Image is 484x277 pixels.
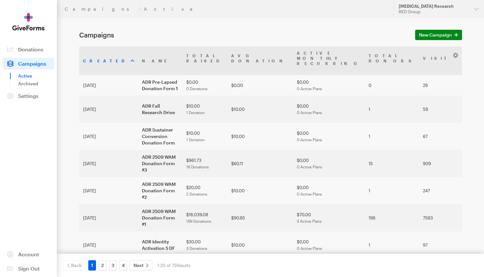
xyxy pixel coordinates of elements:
td: [DATE] [79,150,138,177]
span: 0 Active Plans [297,165,322,169]
a: Sign Out [3,263,54,274]
td: ADR Fall Research Drive [138,96,182,123]
th: Active MonthlyRecurring: activate to sort column ascending [293,47,365,75]
td: $10.00 [182,123,227,150]
span: 16 Donations [186,165,209,169]
td: 29 [419,75,460,96]
td: 1 [365,96,419,123]
span: 1 Donation [186,110,205,115]
a: Active [18,72,54,80]
td: $10.00 [227,231,293,259]
td: [DATE] [79,177,138,204]
a: Account [3,249,54,260]
th: TotalDonors: activate to sort column ascending [365,47,419,75]
td: [DATE] [79,231,138,259]
td: $10.00 [227,177,293,204]
td: $0.00 [227,75,293,96]
td: 1 [365,123,419,150]
span: 0 Active Plans [297,192,322,196]
a: Archived [18,80,54,88]
td: $10.00 [227,96,293,123]
td: 909 [419,150,460,177]
td: [DATE] [79,204,138,231]
div: [MEDICAL_DATA] Research [399,4,469,9]
td: $60.11 [227,150,293,177]
td: 67 [419,123,460,150]
a: Campaigns [65,6,136,12]
td: ADR Pre-Lapsed Donation Form 1 [138,75,182,96]
th: Created: activate to sort column ascending [79,47,138,75]
a: 2 [99,260,106,271]
span: 0 Active Plans [297,110,322,115]
td: [DATE] [79,96,138,123]
td: ADR 2509 WAM Donation Form #1 [138,204,182,231]
th: TotalRaised: activate to sort column ascending [182,47,227,75]
div: 1-20 of 75 [157,260,190,271]
td: $961.73 [182,150,227,177]
td: $0.00 [293,96,365,123]
td: $0.00 [293,75,365,96]
span: 0 Active Plans [297,246,322,250]
td: $0.00 [182,75,227,96]
span: Sign Out [18,265,40,272]
div: RKD Group [399,9,469,15]
td: 0 [365,75,419,96]
span: Campaigns [18,60,46,67]
a: New Campaign [415,30,462,40]
span: 0 Active Plans [297,137,322,142]
a: Settings [3,90,54,102]
td: ADR 2509 WAM Donation Form #2 [138,177,182,204]
td: $30.00 [182,231,227,259]
td: 1 [365,231,419,259]
td: 7563 [419,204,460,231]
td: $0.00 [293,177,365,204]
span: 2 Donations [186,192,207,196]
td: $0.00 [293,123,365,150]
td: $0.00 [293,150,365,177]
td: [DATE] [79,75,138,96]
th: Name: activate to sort column ascending [138,47,182,75]
td: $70.00 [293,204,365,231]
td: ADR Sustainer Conversion Donation Form [138,123,182,150]
img: GiveForms [12,13,45,31]
a: Next [130,260,152,271]
span: Results [177,263,190,268]
a: Donations [3,44,54,55]
span: 0 Active Plans [297,86,322,91]
td: $10.00 [227,123,293,150]
span: 199 Donations [186,219,211,223]
td: 97 [419,231,460,259]
td: $10.00 [182,96,227,123]
span: Next [134,261,144,269]
a: Campaigns [3,58,54,69]
a: 4 [119,260,127,271]
td: 247 [419,177,460,204]
td: $20.00 [182,177,227,204]
th: AvgDonation: activate to sort column ascending [227,47,293,75]
td: 196 [365,204,419,231]
th: Visits: activate to sort column ascending [419,47,460,75]
h1: Campaigns [79,31,407,39]
td: ADR 2509 WAM Donation Form #3 [138,150,182,177]
td: 59 [419,96,460,123]
td: 1 [365,177,419,204]
span: New Campaign [419,31,452,39]
span: Settings [18,93,38,99]
td: $90.65 [227,204,293,231]
span: 0 Donations [186,86,208,91]
span: 1 Donation [186,137,205,142]
span: Account [18,251,39,257]
td: [DATE] [79,123,138,150]
span: 3 Donations [186,246,207,250]
td: 15 [365,150,419,177]
td: $0.00 [293,231,365,259]
td: ADR Identity Activation 5 DF [138,231,182,259]
span: 3 Active Plans [297,219,322,223]
a: 3 [109,260,117,271]
td: $18,039.08 [182,204,227,231]
span: Donations [18,46,43,52]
